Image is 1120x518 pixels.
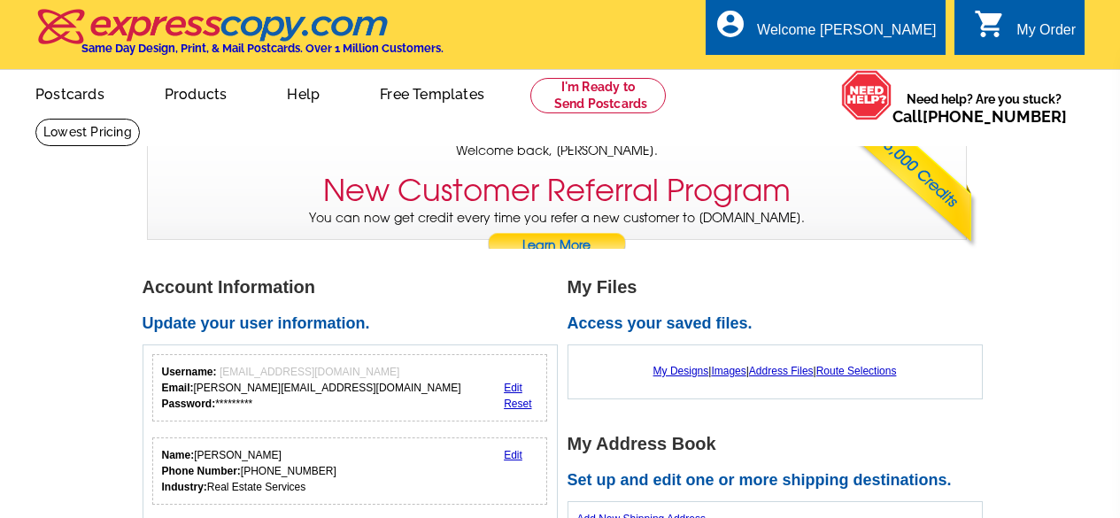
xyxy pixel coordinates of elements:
h2: Access your saved files. [568,314,993,334]
h1: Account Information [143,278,568,297]
i: shopping_cart [974,8,1006,40]
a: Edit [504,382,522,394]
p: You can now get credit every time you refer a new customer to [DOMAIN_NAME]. [148,209,966,259]
h2: Update your user information. [143,314,568,334]
a: [PHONE_NUMBER] [923,107,1067,126]
div: [PERSON_NAME] [PHONE_NUMBER] Real Estate Services [162,447,336,495]
h1: My Address Book [568,435,993,453]
a: Free Templates [351,72,513,113]
a: Images [711,365,745,377]
h1: My Files [568,278,993,297]
a: My Designs [653,365,709,377]
a: Learn More [487,233,627,259]
span: Call [892,107,1067,126]
strong: Email: [162,382,194,394]
div: Your login information. [152,354,548,421]
strong: Password: [162,398,216,410]
div: Welcome [PERSON_NAME] [757,22,936,47]
h3: New Customer Referral Program [323,173,791,209]
strong: Name: [162,449,195,461]
span: [EMAIL_ADDRESS][DOMAIN_NAME] [220,366,399,378]
div: [PERSON_NAME][EMAIL_ADDRESS][DOMAIN_NAME] ********* [162,364,461,412]
a: shopping_cart My Order [974,19,1076,42]
a: Products [136,72,256,113]
div: Your personal details. [152,437,548,505]
img: help [841,70,892,120]
span: Welcome back, [PERSON_NAME]. [456,142,658,160]
h4: Same Day Design, Print, & Mail Postcards. Over 1 Million Customers. [81,42,444,55]
i: account_circle [714,8,746,40]
strong: Industry: [162,481,207,493]
h2: Set up and edit one or more shipping destinations. [568,471,993,491]
a: Address Files [749,365,814,377]
a: Same Day Design, Print, & Mail Postcards. Over 1 Million Customers. [35,21,444,55]
strong: Username: [162,366,217,378]
a: Help [259,72,348,113]
a: Reset [504,398,531,410]
span: Need help? Are you stuck? [892,90,1076,126]
a: Edit [504,449,522,461]
a: Postcards [7,72,133,113]
a: Route Selections [816,365,897,377]
div: My Order [1016,22,1076,47]
div: | | | [577,354,973,388]
strong: Phone Number: [162,465,241,477]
